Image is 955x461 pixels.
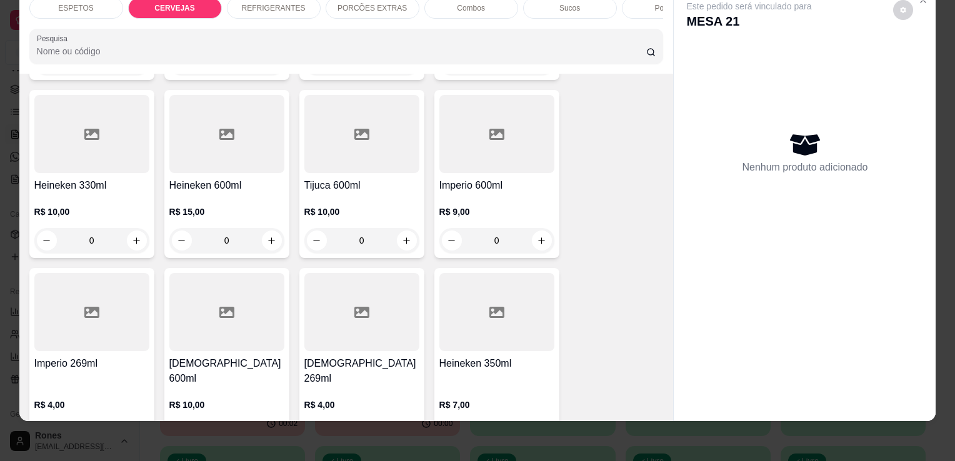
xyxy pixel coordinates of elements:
[37,230,57,250] button: decrease-product-quantity
[559,3,580,13] p: Sucos
[169,399,284,411] p: R$ 10,00
[127,230,147,250] button: increase-product-quantity
[532,230,552,250] button: increase-product-quantity
[457,3,485,13] p: Combos
[304,399,419,411] p: R$ 4,00
[742,160,867,175] p: Nenhum produto adicionado
[169,178,284,193] h4: Heineken 600ml
[154,3,194,13] p: CERVEJAS
[169,356,284,386] h4: [DEMOGRAPHIC_DATA] 600ml
[34,178,149,193] h4: Heineken 330ml
[442,230,462,250] button: decrease-product-quantity
[37,45,646,57] input: Pesquisa
[304,178,419,193] h4: Tijuca 600ml
[34,399,149,411] p: R$ 4,00
[172,230,192,250] button: decrease-product-quantity
[397,230,417,250] button: increase-product-quantity
[304,356,419,386] h4: [DEMOGRAPHIC_DATA] 269ml
[439,399,554,411] p: R$ 7,00
[58,3,93,13] p: ESPETOS
[34,356,149,371] h4: Imperio 269ml
[304,206,419,218] p: R$ 10,00
[439,356,554,371] h4: Heineken 350ml
[655,3,682,13] p: Porções
[262,230,282,250] button: increase-product-quantity
[439,178,554,193] h4: Imperio 600ml
[439,206,554,218] p: R$ 9,00
[686,12,811,30] p: MESA 21
[307,230,327,250] button: decrease-product-quantity
[337,3,407,13] p: PORCÕES EXTRAS
[169,206,284,218] p: R$ 15,00
[37,33,72,44] label: Pesquisa
[242,3,306,13] p: REFRIGERANTES
[34,206,149,218] p: R$ 10,00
